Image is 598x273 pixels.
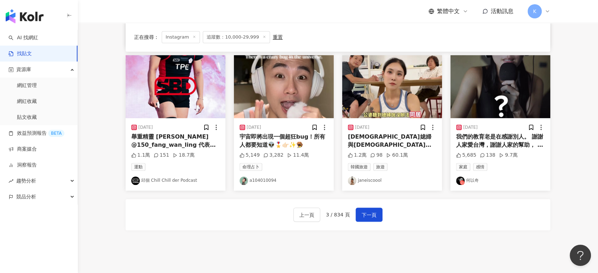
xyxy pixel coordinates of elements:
[138,124,153,130] div: [DATE]
[499,152,518,159] div: 9.7萬
[240,133,328,149] div: 宇宙即將出現一個超狂bug！所有人都要知道👽🎖️👉🏻✨🪤
[173,152,195,159] div: 18.7萬
[348,176,356,185] img: KOL Avatar
[273,34,283,40] div: 重置
[8,130,64,137] a: 效益預測報告BETA
[247,124,261,130] div: [DATE]
[456,176,465,185] img: KOL Avatar
[16,173,36,189] span: 趨勢分析
[450,55,550,118] img: post-image
[287,152,309,159] div: 11.4萬
[456,163,470,171] span: 家庭
[356,208,383,222] button: 下一頁
[473,163,487,171] span: 感情
[491,8,513,14] span: 活動訊息
[131,133,220,149] div: 舉重精靈 [PERSON_NAME] @150_fang_wan_ling 代表台灣女子48kg量級出賽，獲得抓舉80kg，挺舉103kg，總和183kg排名第七。 這次雖然帶傷上陣，但依舊全力...
[348,163,370,171] span: 韓國旅遊
[348,176,436,185] a: KOL Avatarjaneiscoool
[348,133,436,149] div: [DEMOGRAPHIC_DATA]媳婦與[DEMOGRAPHIC_DATA]家人的相處之道 #[DEMOGRAPHIC_DATA]人在台灣 #桐林fleur #韓國[PERSON_NAME]🌸...
[131,163,145,171] span: 運動
[386,152,408,159] div: 60.1萬
[8,34,38,41] a: searchAI 找網紅
[263,152,283,159] div: 3,282
[134,34,159,40] span: 正在搜尋 ：
[240,163,262,171] span: 命理占卜
[203,31,270,43] span: 追蹤數：10,000-29,999
[299,211,314,219] span: 上一頁
[370,152,383,159] div: 98
[240,176,328,185] a: KOL Avatara104010094
[131,152,150,159] div: 1.1萬
[131,176,140,185] img: KOL Avatar
[355,124,369,130] div: [DATE]
[162,31,200,43] span: Instagram
[373,163,387,171] span: 旅遊
[456,133,545,149] div: 我們的教育老是在感謝別人。 謝謝人家愛台灣，謝謝人家的幫助， 謝這個謝那個，唯獨對自己人刻薄到不行。 我們不能像原住民朋友一樣樂觀？一樣幽默？ 不能像對待在[DEMOGRAPHIC_DATA]人...
[131,176,220,185] a: KOL Avatar邱個 Chill Chill der Podcast
[234,55,334,118] img: post-image
[570,245,591,266] iframe: Help Scout Beacon - Open
[348,152,367,159] div: 1.2萬
[8,146,37,153] a: 商案媒合
[8,179,13,184] span: rise
[437,7,460,15] span: 繁體中文
[240,152,260,159] div: 5,149
[17,114,37,121] a: 貼文收藏
[533,7,536,15] span: K
[326,212,350,217] span: 3 / 834 頁
[456,152,476,159] div: 5,685
[16,189,36,205] span: 競品分析
[463,124,478,130] div: [DATE]
[6,9,44,23] img: logo
[293,208,320,222] button: 上一頁
[362,211,376,219] span: 下一頁
[126,55,225,118] img: post-image
[8,50,32,57] a: 找貼文
[17,98,37,105] a: 網紅收藏
[8,162,37,169] a: 洞察報告
[16,62,31,77] span: 資源庫
[342,55,442,118] img: post-image
[480,152,495,159] div: 138
[17,82,37,89] a: 網紅管理
[456,176,545,185] a: KOL Avatar何以奇
[154,152,169,159] div: 151
[240,176,248,185] img: KOL Avatar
